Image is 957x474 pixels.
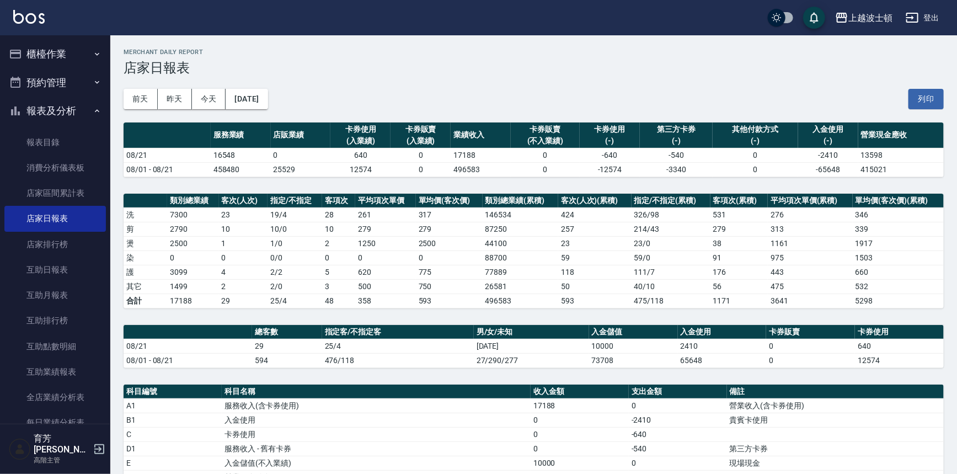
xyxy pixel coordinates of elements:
[222,456,531,470] td: 入金儲值(不入業績)
[4,359,106,385] a: 互助業績報表
[226,89,268,109] button: [DATE]
[333,135,388,147] div: (入業績)
[416,279,483,294] td: 750
[858,148,944,162] td: 13598
[710,222,768,236] td: 279
[124,427,222,441] td: C
[483,265,558,279] td: 77889
[558,294,632,308] td: 593
[268,236,322,251] td: 1 / 0
[222,427,531,441] td: 卡券使用
[124,49,944,56] h2: Merchant Daily Report
[4,155,106,180] a: 消費分析儀表板
[124,60,944,76] h3: 店家日報表
[124,207,167,222] td: 洗
[727,413,944,427] td: 貴賓卡使用
[768,236,853,251] td: 1161
[322,207,356,222] td: 28
[124,456,222,470] td: E
[268,222,322,236] td: 10 / 0
[4,257,106,283] a: 互助日報表
[531,441,629,456] td: 0
[355,222,415,236] td: 279
[710,194,768,208] th: 客項次(累積)
[715,124,795,135] div: 其他付款方式
[858,123,944,148] th: 營業現金應收
[710,207,768,222] td: 531
[831,7,897,29] button: 上越波士頓
[268,294,322,308] td: 25/4
[4,308,106,333] a: 互助排行榜
[355,294,415,308] td: 358
[167,251,218,265] td: 0
[355,194,415,208] th: 平均項次單價
[629,413,727,427] td: -2410
[768,207,853,222] td: 276
[124,89,158,109] button: 前天
[483,194,558,208] th: 類別總業績(累積)
[558,194,632,208] th: 客次(人次)(累積)
[768,265,853,279] td: 443
[322,279,356,294] td: 3
[124,294,167,308] td: 合計
[483,251,558,265] td: 88700
[474,339,589,353] td: [DATE]
[710,279,768,294] td: 56
[558,279,632,294] td: 50
[124,413,222,427] td: B1
[9,438,31,460] img: Person
[580,162,640,177] td: -12574
[167,294,218,308] td: 17188
[252,325,322,339] th: 總客數
[167,222,218,236] td: 2790
[219,294,268,308] td: 29
[322,194,356,208] th: 客項次
[416,251,483,265] td: 0
[801,124,856,135] div: 入金使用
[219,279,268,294] td: 2
[124,194,944,308] table: a dense table
[558,222,632,236] td: 257
[416,194,483,208] th: 單均價(客次價)
[474,353,589,368] td: 27/290/277
[632,294,710,308] td: 475/118
[853,236,944,251] td: 1917
[124,236,167,251] td: 燙
[268,194,322,208] th: 指定/不指定
[219,251,268,265] td: 0
[219,194,268,208] th: 客次(人次)
[124,353,252,368] td: 08/01 - 08/21
[853,194,944,208] th: 單均價(客次價)(累積)
[629,385,727,399] th: 支出金額
[252,339,322,353] td: 29
[766,339,855,353] td: 0
[558,207,632,222] td: 424
[855,325,944,339] th: 卡券使用
[124,123,944,177] table: a dense table
[678,353,767,368] td: 65648
[451,148,511,162] td: 17188
[531,413,629,427] td: 0
[34,433,90,455] h5: 育芳[PERSON_NAME]
[727,441,944,456] td: 第三方卡券
[271,148,331,162] td: 0
[768,251,853,265] td: 975
[853,207,944,222] td: 346
[451,162,511,177] td: 496583
[322,236,356,251] td: 2
[531,398,629,413] td: 17188
[531,427,629,441] td: 0
[855,353,944,368] td: 12574
[853,265,944,279] td: 660
[514,124,577,135] div: 卡券販賣
[4,40,106,68] button: 櫃檯作業
[451,123,511,148] th: 業績收入
[632,236,710,251] td: 23 / 0
[629,427,727,441] td: -640
[632,222,710,236] td: 214 / 43
[252,353,322,368] td: 594
[580,148,640,162] td: -640
[222,413,531,427] td: 入金使用
[124,251,167,265] td: 染
[4,206,106,231] a: 店家日報表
